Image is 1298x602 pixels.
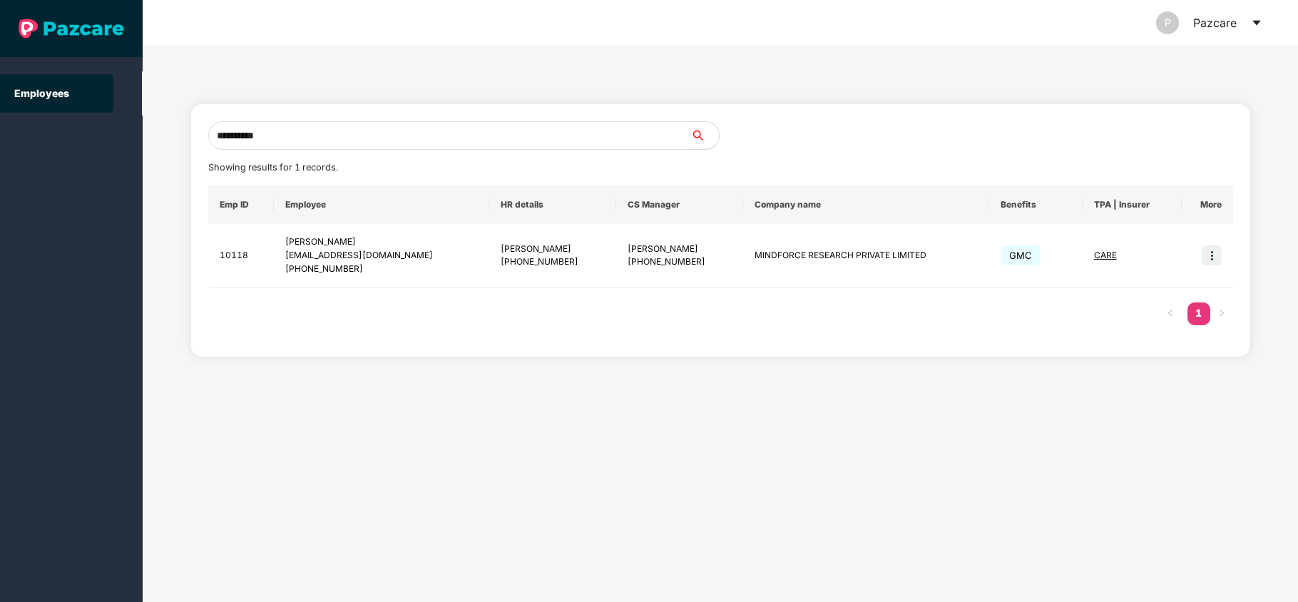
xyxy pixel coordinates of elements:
[1217,309,1226,317] span: right
[989,185,1082,224] th: Benefits
[690,130,719,141] span: search
[1210,302,1233,325] button: right
[628,255,732,269] div: [PHONE_NUMBER]
[208,224,274,288] td: 10118
[285,235,478,249] div: [PERSON_NAME]
[208,162,338,173] span: Showing results for 1 records.
[1182,185,1233,224] th: More
[1202,245,1222,265] img: icon
[208,185,274,224] th: Emp ID
[1165,11,1171,34] span: P
[1159,302,1182,325] button: left
[1187,302,1210,325] li: 1
[501,255,605,269] div: [PHONE_NUMBER]
[628,243,732,256] div: [PERSON_NAME]
[1166,309,1175,317] span: left
[285,249,478,262] div: [EMAIL_ADDRESS][DOMAIN_NAME]
[1094,250,1117,260] span: CARE
[274,185,489,224] th: Employee
[14,87,69,99] a: Employees
[1159,302,1182,325] li: Previous Page
[501,243,605,256] div: [PERSON_NAME]
[1083,185,1182,224] th: TPA | Insurer
[1251,17,1262,29] span: caret-down
[616,185,743,224] th: CS Manager
[1001,245,1041,265] span: GMC
[489,185,616,224] th: HR details
[1210,302,1233,325] li: Next Page
[743,224,989,288] td: MINDFORCE RESEARCH PRIVATE LIMITED
[690,121,720,150] button: search
[285,262,478,276] div: [PHONE_NUMBER]
[1187,302,1210,324] a: 1
[743,185,989,224] th: Company name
